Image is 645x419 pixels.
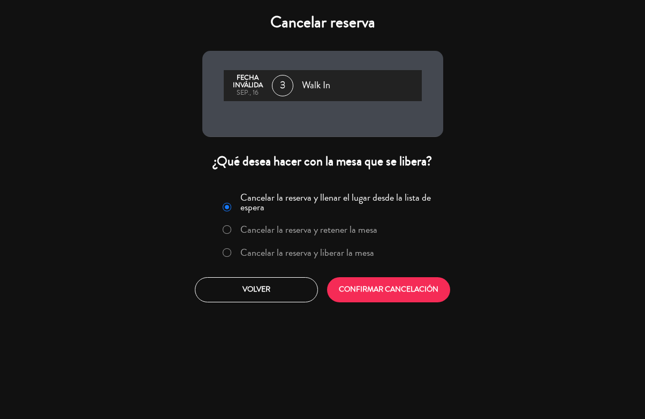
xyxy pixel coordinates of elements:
[240,193,436,212] label: Cancelar la reserva y llenar el lugar desde la lista de espera
[195,277,318,302] button: Volver
[229,74,267,89] div: Fecha inválida
[240,248,374,257] label: Cancelar la reserva y liberar la mesa
[302,78,330,94] span: Walk In
[272,75,293,96] span: 3
[229,89,267,97] div: sep., 16
[202,13,443,32] h4: Cancelar reserva
[327,277,450,302] button: CONFIRMAR CANCELACIÓN
[240,225,377,234] label: Cancelar la reserva y retener la mesa
[202,153,443,170] div: ¿Qué desea hacer con la mesa que se libera?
